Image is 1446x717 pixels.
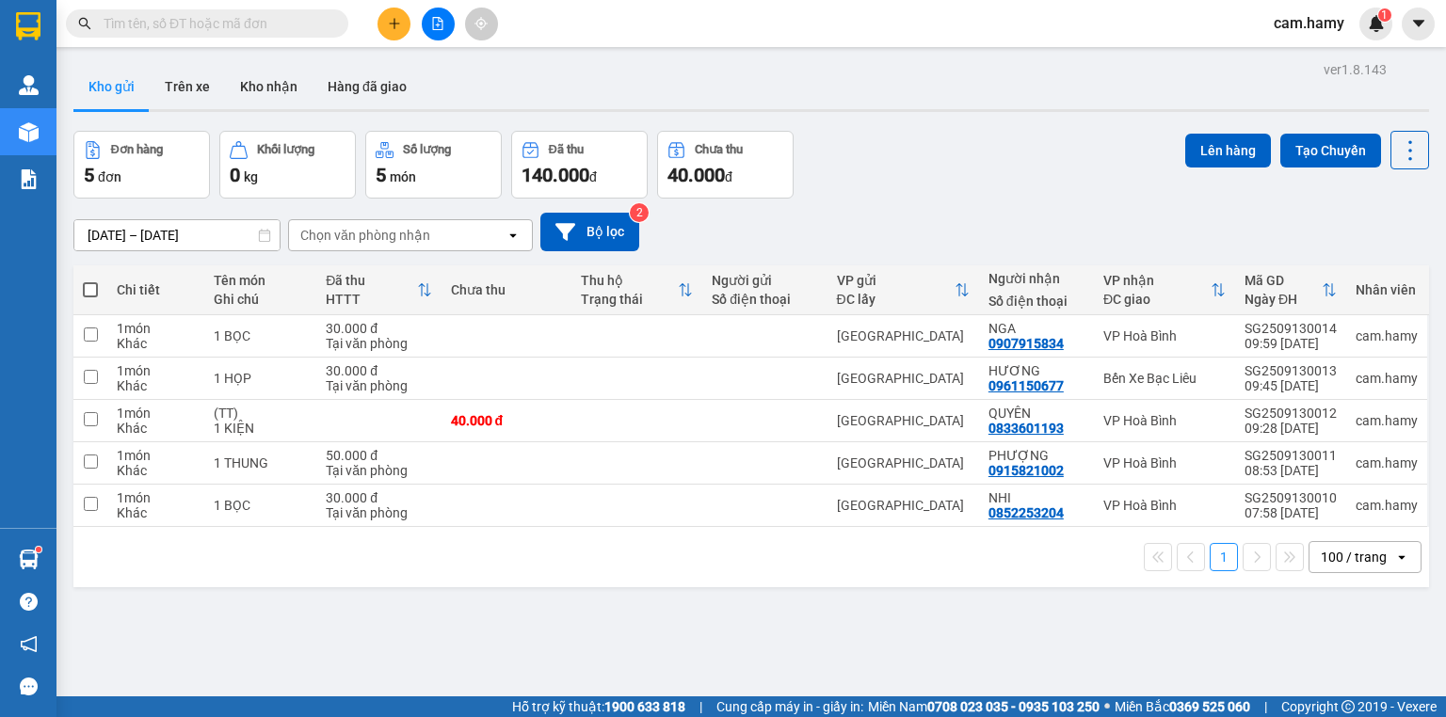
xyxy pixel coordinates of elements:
th: Toggle SortBy [571,265,702,315]
div: 50.000 đ [326,448,431,463]
div: 1 món [117,490,195,505]
div: 0915821002 [988,463,1064,478]
div: cam.hamy [1356,413,1418,428]
strong: 1900 633 818 [604,699,685,714]
span: Hỗ trợ kỹ thuật: [512,696,685,717]
img: icon-new-feature [1368,15,1385,32]
div: HTTT [326,292,416,307]
div: Ghi chú [214,292,307,307]
div: SG2509130011 [1245,448,1337,463]
div: Đã thu [549,143,584,156]
div: ĐC giao [1103,292,1211,307]
div: VP Hoà Bình [1103,328,1226,343]
div: HƯƠNG [988,363,1084,378]
div: cam.hamy [1356,328,1418,343]
div: Tại văn phòng [326,336,431,351]
div: Khác [117,463,195,478]
span: 140.000 [522,164,589,186]
div: VP Hoà Bình [1103,413,1226,428]
div: VP gửi [837,273,955,288]
span: question-circle [20,593,38,611]
div: PHƯỢNG [988,448,1084,463]
div: 09:28 [DATE] [1245,421,1337,436]
div: 1 BỌC [214,498,307,513]
div: Khác [117,505,195,520]
div: Ngày ĐH [1245,292,1322,307]
span: cam.hamy [1259,11,1359,35]
button: Hàng đã giao [313,64,422,109]
div: Mã GD [1245,273,1322,288]
div: (TT) [214,406,307,421]
div: 30.000 đ [326,363,431,378]
div: Đã thu [326,273,416,288]
span: kg [244,169,258,184]
span: 40.000 [667,164,725,186]
span: search [78,17,91,30]
button: file-add [422,8,455,40]
img: solution-icon [19,169,39,189]
th: Toggle SortBy [1094,265,1235,315]
strong: 0369 525 060 [1169,699,1250,714]
span: 1 [1381,8,1388,22]
button: Đã thu140.000đ [511,131,648,199]
div: ver 1.8.143 [1324,59,1387,80]
button: Bộ lọc [540,213,639,251]
div: 08:53 [DATE] [1245,463,1337,478]
div: 0852253204 [988,505,1064,520]
img: warehouse-icon [19,122,39,142]
div: 0833601193 [988,421,1064,436]
div: SG2509130010 [1245,490,1337,505]
th: Toggle SortBy [827,265,979,315]
button: Kho gửi [73,64,150,109]
span: | [699,696,702,717]
div: Người gửi [712,273,817,288]
div: 1 món [117,448,195,463]
div: 1 món [117,321,195,336]
div: [GEOGRAPHIC_DATA] [837,328,970,343]
div: Số lượng [403,143,451,156]
div: SG2509130014 [1245,321,1337,336]
sup: 1 [1378,8,1391,22]
span: đơn [98,169,121,184]
span: aim [474,17,488,30]
div: Tên món [214,273,307,288]
span: đ [725,169,732,184]
img: warehouse-icon [19,550,39,569]
div: Tại văn phòng [326,463,431,478]
div: Nhân viên [1356,282,1418,297]
svg: open [506,228,521,243]
sup: 1 [36,547,41,552]
div: Đơn hàng [111,143,163,156]
div: Chọn văn phòng nhận [300,226,430,245]
button: 1 [1210,543,1238,571]
th: Toggle SortBy [1235,265,1346,315]
button: Khối lượng0kg [219,131,356,199]
span: | [1264,696,1267,717]
span: plus [388,17,401,30]
sup: 2 [630,203,649,222]
img: warehouse-icon [19,75,39,95]
div: Chi tiết [117,282,195,297]
div: Khác [117,336,195,351]
span: copyright [1342,700,1355,713]
div: 30.000 đ [326,490,431,505]
div: Thu hộ [581,273,678,288]
div: 30.000 đ [326,321,431,336]
div: Tại văn phòng [326,505,431,520]
div: Tại văn phòng [326,378,431,393]
span: notification [20,635,38,653]
div: 09:45 [DATE] [1245,378,1337,393]
div: QUYÊN [988,406,1084,421]
div: 0961150677 [988,378,1064,393]
div: VP Hoà Bình [1103,455,1226,470]
span: 0 [230,164,240,186]
div: Số điện thoại [988,294,1084,309]
button: Chưa thu40.000đ [657,131,794,199]
div: Khối lượng [257,143,314,156]
span: đ [589,169,597,184]
div: cam.hamy [1356,498,1418,513]
div: VP Hoà Bình [1103,498,1226,513]
div: Chưa thu [451,282,563,297]
div: [GEOGRAPHIC_DATA] [837,498,970,513]
div: NHI [988,490,1084,505]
